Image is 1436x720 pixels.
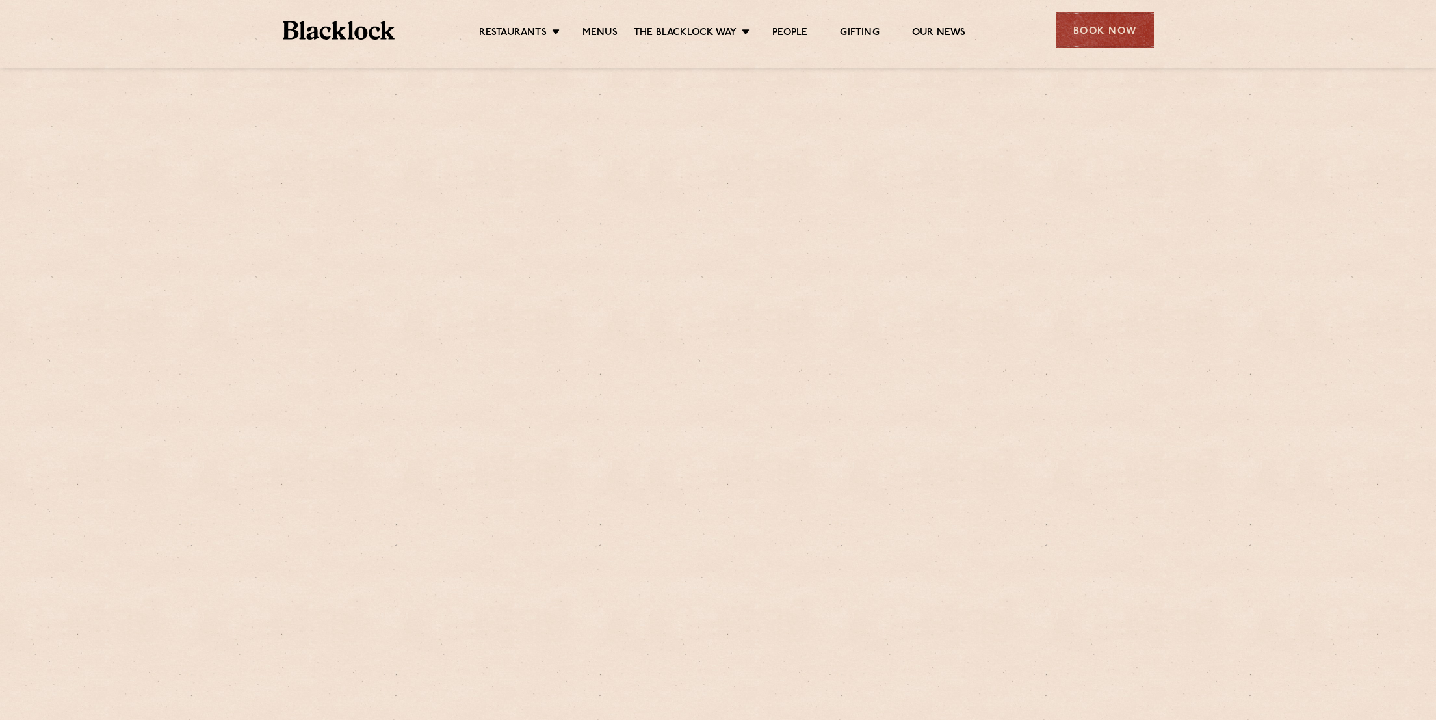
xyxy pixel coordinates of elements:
img: BL_Textured_Logo-footer-cropped.svg [283,21,395,40]
a: Our News [912,27,966,41]
a: Restaurants [479,27,547,41]
a: Gifting [840,27,879,41]
div: Book Now [1056,12,1154,48]
a: Menus [582,27,618,41]
a: People [772,27,807,41]
a: The Blacklock Way [634,27,737,41]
